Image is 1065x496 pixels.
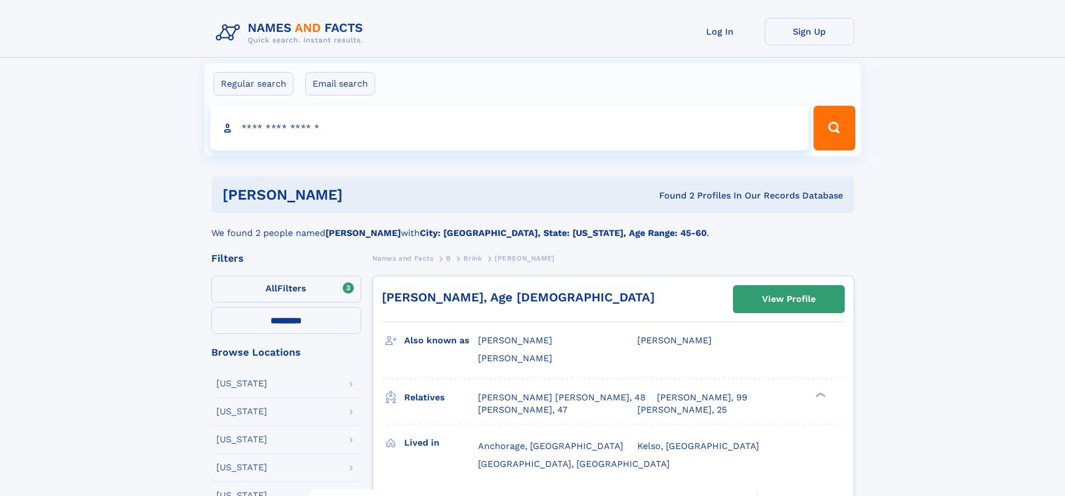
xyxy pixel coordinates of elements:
label: Regular search [214,72,294,96]
h1: [PERSON_NAME] [223,188,501,202]
div: ❯ [813,391,826,398]
h3: Lived in [404,433,478,452]
span: [PERSON_NAME] [478,353,552,363]
span: B [446,254,451,262]
span: [PERSON_NAME] [478,335,552,346]
div: [US_STATE] [216,435,267,444]
a: [PERSON_NAME], 47 [478,404,567,416]
input: search input [210,106,809,150]
a: Sign Up [765,18,854,45]
div: View Profile [762,286,816,312]
div: We found 2 people named with . [211,213,854,240]
h3: Also known as [404,331,478,350]
div: Filters [211,253,361,263]
img: Logo Names and Facts [211,18,372,48]
a: Log In [675,18,765,45]
h3: Relatives [404,388,478,407]
b: City: [GEOGRAPHIC_DATA], State: [US_STATE], Age Range: 45-60 [420,228,707,238]
a: Brink [463,251,482,265]
a: [PERSON_NAME], Age [DEMOGRAPHIC_DATA] [382,290,655,304]
span: All [266,283,277,294]
span: Kelso, [GEOGRAPHIC_DATA] [637,441,759,451]
a: [PERSON_NAME] [PERSON_NAME], 48 [478,391,646,404]
b: [PERSON_NAME] [325,228,401,238]
div: [US_STATE] [216,379,267,388]
span: [PERSON_NAME] [637,335,712,346]
a: B [446,251,451,265]
label: Email search [305,72,375,96]
a: [PERSON_NAME], 25 [637,404,727,416]
span: [PERSON_NAME] [495,254,555,262]
div: Browse Locations [211,347,361,357]
button: Search Button [813,106,855,150]
div: [US_STATE] [216,407,267,416]
a: Names and Facts [372,251,434,265]
a: View Profile [733,286,844,313]
div: Found 2 Profiles In Our Records Database [501,190,843,202]
span: [GEOGRAPHIC_DATA], [GEOGRAPHIC_DATA] [478,459,670,469]
span: Anchorage, [GEOGRAPHIC_DATA] [478,441,623,451]
a: [PERSON_NAME], 99 [657,391,747,404]
label: Filters [211,276,361,303]
div: [US_STATE] [216,463,267,472]
span: Brink [463,254,482,262]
